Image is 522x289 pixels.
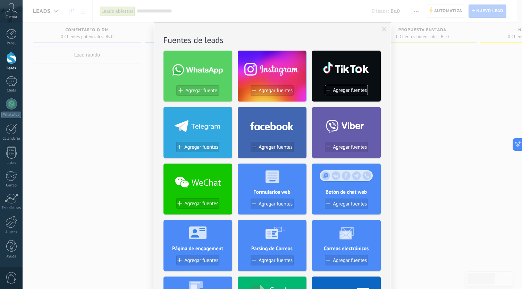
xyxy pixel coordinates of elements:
[251,199,294,209] button: Agregar fuentes
[325,142,368,152] button: Agregar fuentes
[184,257,218,263] span: Agregar fuentes
[1,206,22,210] div: Estadísticas
[238,245,306,252] h4: Parsing de Correos
[176,85,219,96] button: Agregar fuente
[259,88,293,94] span: Agregar fuentes
[163,35,381,45] h2: Fuentes de leads
[251,85,294,96] button: Agregar fuentes
[176,142,219,152] button: Agregar fuentes
[1,183,22,188] div: Correo
[259,201,293,207] span: Agregar fuentes
[1,230,22,235] div: Ajustes
[325,85,368,95] button: Agregar fuentes
[333,144,367,150] span: Agregar fuentes
[185,88,217,94] span: Agregar fuente
[259,144,293,150] span: Agregar fuentes
[325,199,368,209] button: Agregar fuentes
[176,198,219,209] button: Agregar fuentes
[333,257,367,263] span: Agregar fuentes
[1,88,22,93] div: Chats
[238,189,306,195] h4: Formularios web
[1,41,22,46] div: Panel
[1,137,22,141] div: Calendario
[184,144,218,150] span: Agregar fuentes
[251,255,294,265] button: Agregar fuentes
[1,161,22,165] div: Listas
[1,66,22,71] div: Leads
[184,201,218,207] span: Agregar fuentes
[163,245,232,252] h4: Página de engagement
[333,201,367,207] span: Agregar fuentes
[312,245,381,252] h4: Correos electrónicos
[259,257,293,263] span: Agregar fuentes
[325,255,368,265] button: Agregar fuentes
[6,15,17,19] span: Cuenta
[251,142,294,152] button: Agregar fuentes
[176,255,219,265] button: Agregar fuentes
[333,87,367,93] span: Agregar fuentes
[1,254,22,259] div: Ayuda
[312,189,381,195] h4: Botón de chat web
[1,112,21,118] div: WhatsApp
